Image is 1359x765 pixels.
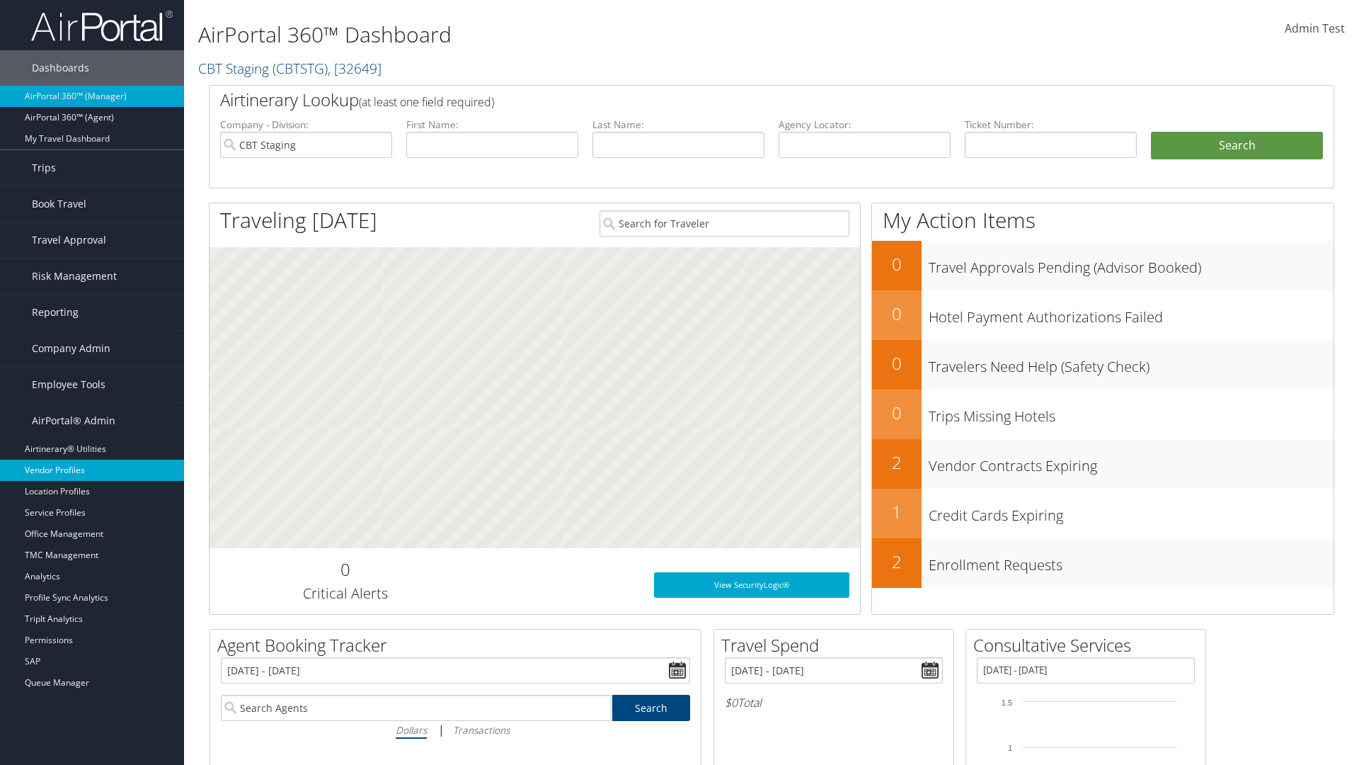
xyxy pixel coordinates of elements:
[32,331,110,366] span: Company Admin
[725,695,738,710] span: $0
[592,118,764,132] label: Last Name:
[779,118,951,132] label: Agency Locator:
[220,88,1229,112] h2: Airtinerary Lookup
[32,186,86,222] span: Book Travel
[973,633,1205,657] h2: Consultative Services
[872,538,1334,588] a: 2Enrollment Requests
[220,118,392,132] label: Company - Division:
[32,403,115,438] span: AirPortal® Admin
[872,489,1334,538] a: 1Credit Cards Expiring
[872,241,1334,290] a: 0Travel Approvals Pending (Advisor Booked)
[273,59,328,78] span: ( CBTSTG )
[221,695,612,721] input: Search Agents
[359,94,494,110] span: (at least one field required)
[872,450,922,475] h2: 2
[221,721,690,739] div: |
[872,439,1334,489] a: 2Vendor Contracts Expiring
[32,50,89,86] span: Dashboards
[328,59,382,78] span: , [ 32649 ]
[872,290,1334,340] a: 0Hotel Payment Authorizations Failed
[872,390,1334,439] a: 0Trips Missing Hotels
[872,340,1334,390] a: 0Travelers Need Help (Safety Check)
[1285,7,1345,51] a: Admin Test
[220,557,470,582] h2: 0
[612,695,691,721] a: Search
[1285,21,1345,36] span: Admin Test
[721,633,953,657] h2: Travel Spend
[725,695,943,710] h6: Total
[872,500,922,524] h2: 1
[220,584,470,603] h3: Critical Alerts
[600,210,849,237] input: Search for Traveler
[654,572,849,598] a: View SecurityLogic®
[1002,698,1012,707] tspan: 1.5
[872,550,922,574] h2: 2
[198,20,963,50] h1: AirPortal 360™ Dashboard
[32,367,105,402] span: Employee Tools
[1151,132,1323,160] button: Search
[220,205,377,235] h1: Traveling [DATE]
[198,59,382,78] a: CBT Staging
[929,449,1334,476] h3: Vendor Contracts Expiring
[406,118,578,132] label: First Name:
[32,150,56,186] span: Trips
[1008,744,1012,752] tspan: 1
[965,118,1137,132] label: Ticket Number:
[929,548,1334,575] h3: Enrollment Requests
[872,401,922,425] h2: 0
[32,295,79,330] span: Reporting
[872,351,922,375] h2: 0
[872,205,1334,235] h1: My Action Items
[872,252,922,276] h2: 0
[929,350,1334,377] h3: Travelers Need Help (Safety Check)
[217,633,701,657] h2: Agent Booking Tracker
[929,300,1334,327] h3: Hotel Payment Authorizations Failed
[396,723,427,737] i: Dollars
[929,499,1334,526] h3: Credit Cards Expiring
[453,723,510,737] i: Transactions
[929,399,1334,426] h3: Trips Missing Hotels
[31,9,173,42] img: airportal-logo.png
[32,259,117,294] span: Risk Management
[929,251,1334,278] h3: Travel Approvals Pending (Advisor Booked)
[872,302,922,326] h2: 0
[32,222,106,258] span: Travel Approval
